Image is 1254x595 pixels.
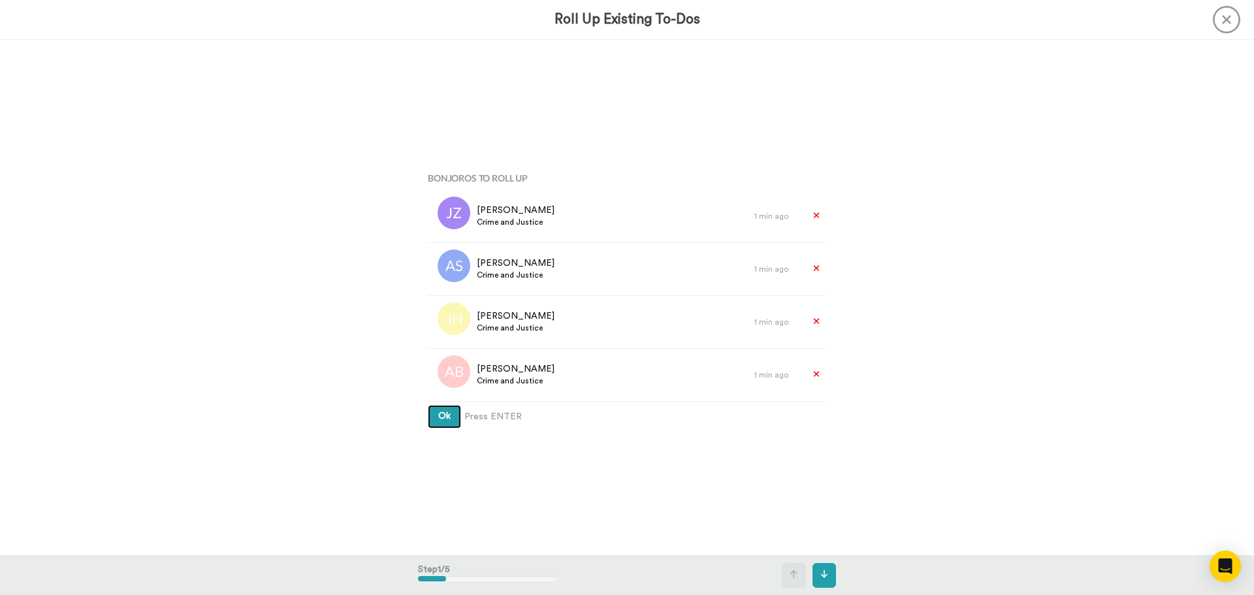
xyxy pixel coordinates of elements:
span: [PERSON_NAME] [477,257,555,270]
span: [PERSON_NAME] [477,362,555,376]
div: Open Intercom Messenger [1210,551,1241,582]
span: Ok [438,411,451,421]
span: Press ENTER [464,410,522,423]
button: Ok [428,405,461,428]
span: Crime and Justice [477,376,555,386]
span: [PERSON_NAME] [477,204,555,217]
div: 1 min ago [754,211,800,221]
img: ab.png [438,355,470,388]
div: 1 min ago [754,264,800,274]
h3: Roll Up Existing To-Dos [555,12,700,27]
span: Crime and Justice [477,323,555,333]
div: Step 1 / 5 [418,556,557,594]
span: Crime and Justice [477,270,555,280]
span: [PERSON_NAME] [477,310,555,323]
div: 1 min ago [754,370,800,380]
img: jh.png [438,302,470,335]
div: 1 min ago [754,317,800,327]
h4: Bonjoros To Roll Up [428,173,826,183]
img: as.png [438,249,470,282]
span: Crime and Justice [477,217,555,227]
img: jz.png [438,197,470,229]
